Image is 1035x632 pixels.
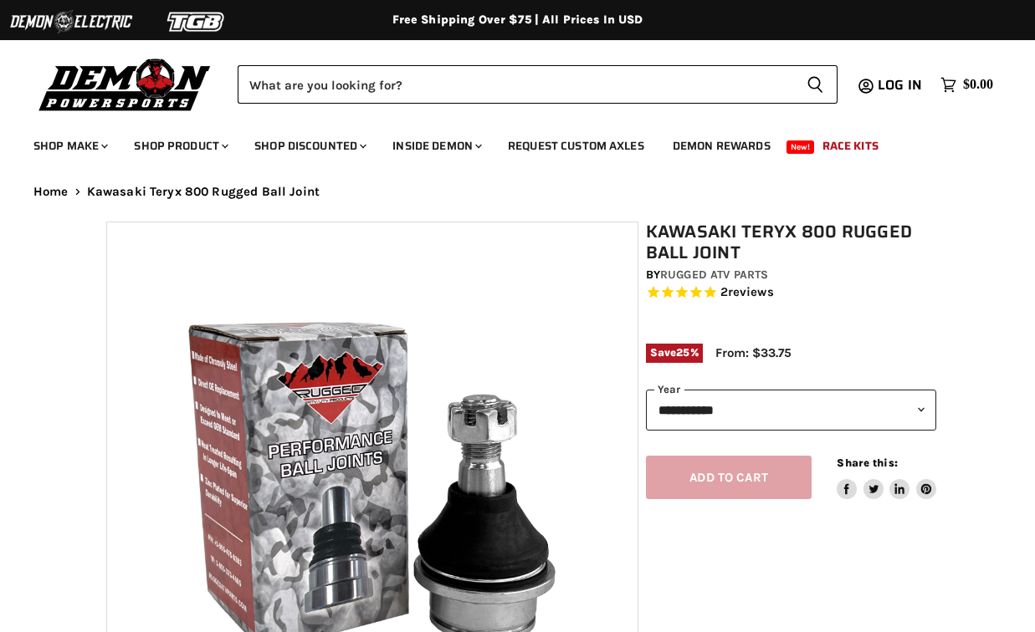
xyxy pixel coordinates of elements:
span: reviews [728,285,774,300]
a: Race Kits [810,129,891,163]
h1: Kawasaki Teryx 800 Rugged Ball Joint [646,222,936,263]
span: Rated 5.0 out of 5 stars 2 reviews [646,284,936,302]
a: Log in [870,78,932,93]
a: Rugged ATV Parts [660,268,768,282]
span: New! [786,140,815,154]
aside: Share this: [837,456,936,500]
img: Demon Electric Logo 2 [8,6,134,38]
span: Save % [646,344,703,362]
span: 2 reviews [720,285,774,300]
input: Search [238,65,793,104]
a: $0.00 [932,73,1002,97]
form: Product [238,65,838,104]
button: Search [793,65,838,104]
span: Log in [878,74,922,95]
span: From: $33.75 [715,345,792,360]
a: Shop Discounted [242,129,377,163]
div: by [646,266,936,284]
span: Share this: [837,456,897,469]
a: Home [33,185,69,199]
select: year [646,390,936,431]
a: Request Custom Axles [495,129,657,163]
span: 25 [676,346,689,359]
span: Kawasaki Teryx 800 Rugged Ball Joint [87,185,320,199]
ul: Main menu [21,122,989,163]
img: TGB Logo 2 [134,6,259,38]
img: Demon Powersports [33,54,217,114]
a: Inside Demon [380,129,492,163]
a: Shop Make [21,129,118,163]
a: Demon Rewards [660,129,783,163]
span: $0.00 [963,77,993,93]
a: Shop Product [121,129,238,163]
